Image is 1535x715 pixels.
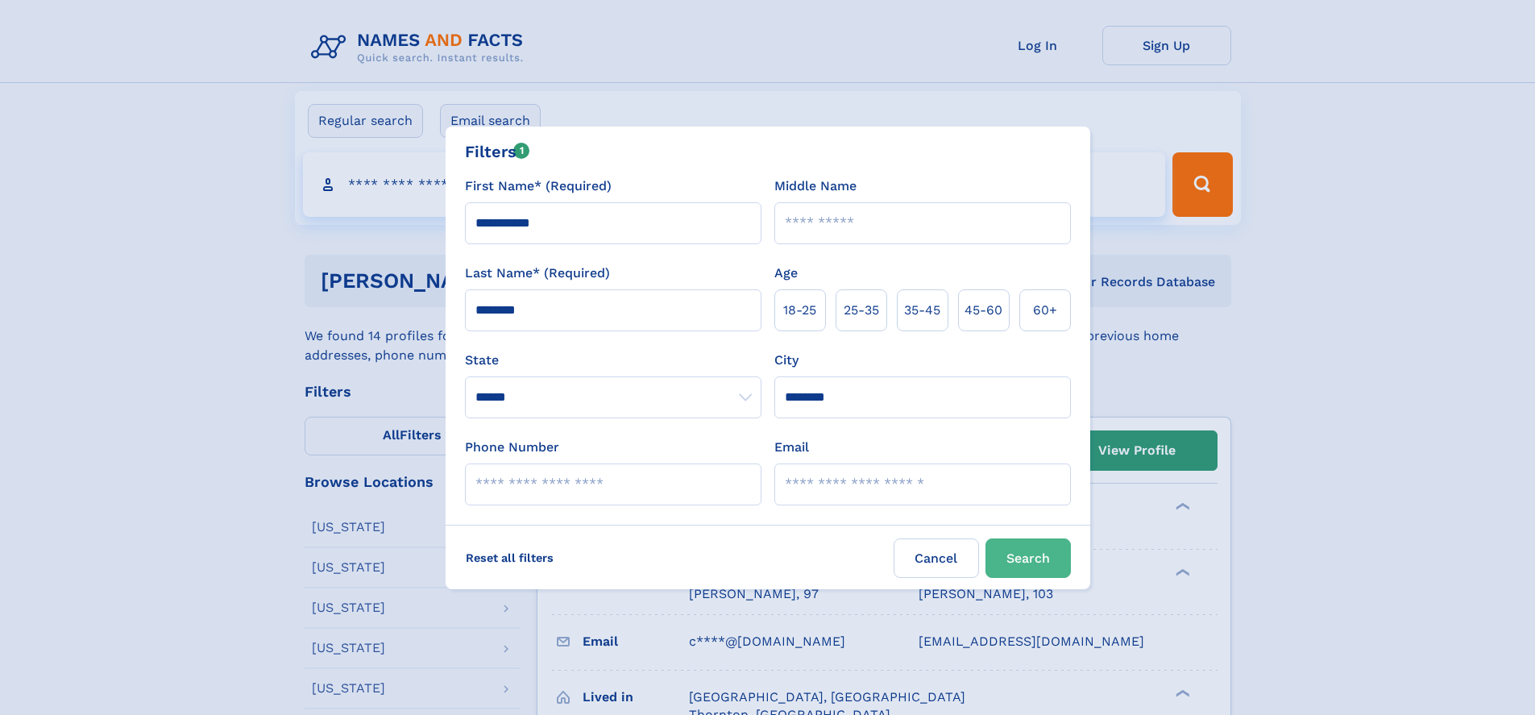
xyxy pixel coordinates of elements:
[894,538,979,578] label: Cancel
[904,301,940,320] span: 35‑45
[1033,301,1057,320] span: 60+
[965,301,1002,320] span: 45‑60
[774,177,857,196] label: Middle Name
[465,177,612,196] label: First Name* (Required)
[465,264,610,283] label: Last Name* (Required)
[783,301,816,320] span: 18‑25
[985,538,1071,578] button: Search
[774,264,798,283] label: Age
[465,139,530,164] div: Filters
[455,538,564,577] label: Reset all filters
[774,438,809,457] label: Email
[774,351,799,370] label: City
[844,301,879,320] span: 25‑35
[465,351,761,370] label: State
[465,438,559,457] label: Phone Number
